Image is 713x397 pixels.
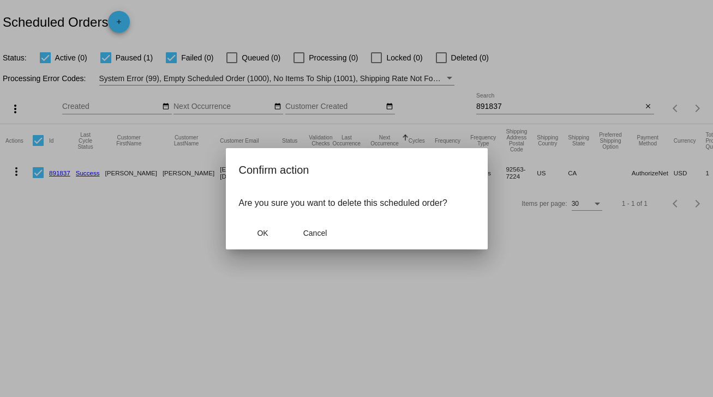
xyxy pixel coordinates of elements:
button: Close dialog [291,223,339,243]
h2: Confirm action [239,161,475,179]
span: OK [257,229,268,237]
button: Close dialog [239,223,287,243]
span: Cancel [303,229,327,237]
p: Are you sure you want to delete this scheduled order? [239,198,475,208]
